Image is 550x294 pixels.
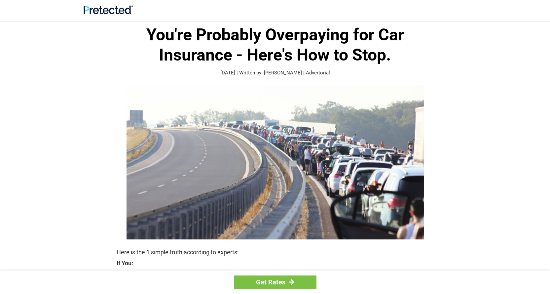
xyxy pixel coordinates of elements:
a: Site Logo [84,9,133,16]
strong: If You: [117,260,434,266]
a: Get Rates [234,275,316,289]
img: Site Logo [84,5,133,14]
p: [DATE] | Written by: [PERSON_NAME] | Advertorial [117,69,434,77]
strong: Are Currently Insured [123,270,434,279]
h1: You're Probably Overpaying for Car Insurance - Here's How to Stop. [117,25,434,65]
p: Here is the 1 simple truth according to experts: [117,248,434,257]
